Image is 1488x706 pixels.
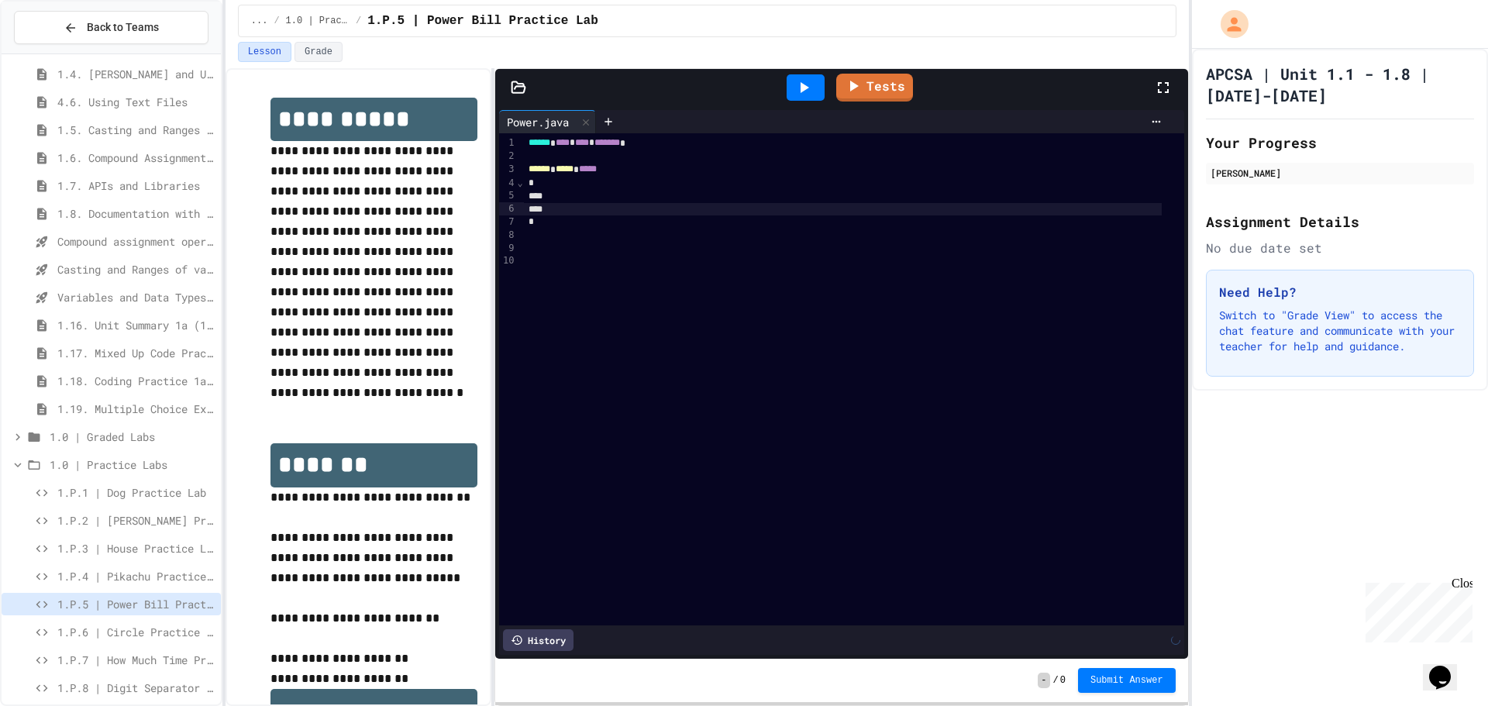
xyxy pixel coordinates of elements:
[503,629,573,651] div: History
[1090,674,1163,687] span: Submit Answer
[57,233,215,250] span: Compound assignment operators - Quiz
[499,202,516,215] div: 6
[1060,674,1066,687] span: 0
[57,317,215,333] span: 1.16. Unit Summary 1a (1.1-1.6)
[6,6,107,98] div: Chat with us now!Close
[499,177,516,190] div: 4
[57,261,215,277] span: Casting and Ranges of variables - Quiz
[14,11,208,44] button: Back to Teams
[274,15,279,27] span: /
[1423,644,1472,691] iframe: chat widget
[286,15,350,27] span: 1.0 | Practice Labs
[57,345,215,361] span: 1.17. Mixed Up Code Practice 1.1-1.6
[499,110,596,133] div: Power.java
[57,205,215,222] span: 1.8. Documentation with Comments and Preconditions
[367,12,598,30] span: 1.P.5 | Power Bill Practice Lab
[87,19,159,36] span: Back to Teams
[57,401,215,417] span: 1.19. Multiple Choice Exercises for Unit 1a (1.1-1.6)
[57,94,215,110] span: 4.6. Using Text Files
[1206,132,1474,153] h2: Your Progress
[251,15,268,27] span: ...
[499,229,516,242] div: 8
[1078,668,1176,693] button: Submit Answer
[57,66,215,82] span: 1.4. [PERSON_NAME] and User Input
[50,429,215,445] span: 1.0 | Graded Labs
[499,150,516,163] div: 2
[57,568,215,584] span: 1.P.4 | Pikachu Practice Lab
[499,163,516,176] div: 3
[1053,674,1059,687] span: /
[1219,308,1461,354] p: Switch to "Grade View" to access the chat feature and communicate with your teacher for help and ...
[516,177,523,188] span: Fold line
[1206,211,1474,232] h2: Assignment Details
[1219,283,1461,301] h3: Need Help?
[1204,6,1252,42] div: My Account
[57,624,215,640] span: 1.P.6 | Circle Practice Lab
[499,189,516,202] div: 5
[1359,577,1472,642] iframe: chat widget
[1206,239,1474,257] div: No due date set
[1211,166,1469,180] div: [PERSON_NAME]
[57,122,215,138] span: 1.5. Casting and Ranges of Values
[57,373,215,389] span: 1.18. Coding Practice 1a (1.1-1.6)
[50,456,215,473] span: 1.0 | Practice Labs
[57,484,215,501] span: 1.P.1 | Dog Practice Lab
[356,15,361,27] span: /
[57,652,215,668] span: 1.P.7 | How Much Time Practice Lab
[57,177,215,194] span: 1.7. APIs and Libraries
[57,540,215,556] span: 1.P.3 | House Practice Lab
[1206,63,1474,106] h1: APCSA | Unit 1.1 - 1.8 | [DATE]-[DATE]
[57,150,215,166] span: 1.6. Compound Assignment Operators
[1038,673,1049,688] span: -
[294,42,343,62] button: Grade
[238,42,291,62] button: Lesson
[57,289,215,305] span: Variables and Data Types - Quiz
[57,680,215,696] span: 1.P.8 | Digit Separator Practice Lab
[57,596,215,612] span: 1.P.5 | Power Bill Practice Lab
[499,136,516,150] div: 1
[499,242,516,255] div: 9
[499,215,516,229] div: 7
[499,114,577,130] div: Power.java
[499,254,516,267] div: 10
[836,74,913,102] a: Tests
[57,512,215,529] span: 1.P.2 | [PERSON_NAME] Practice Lab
